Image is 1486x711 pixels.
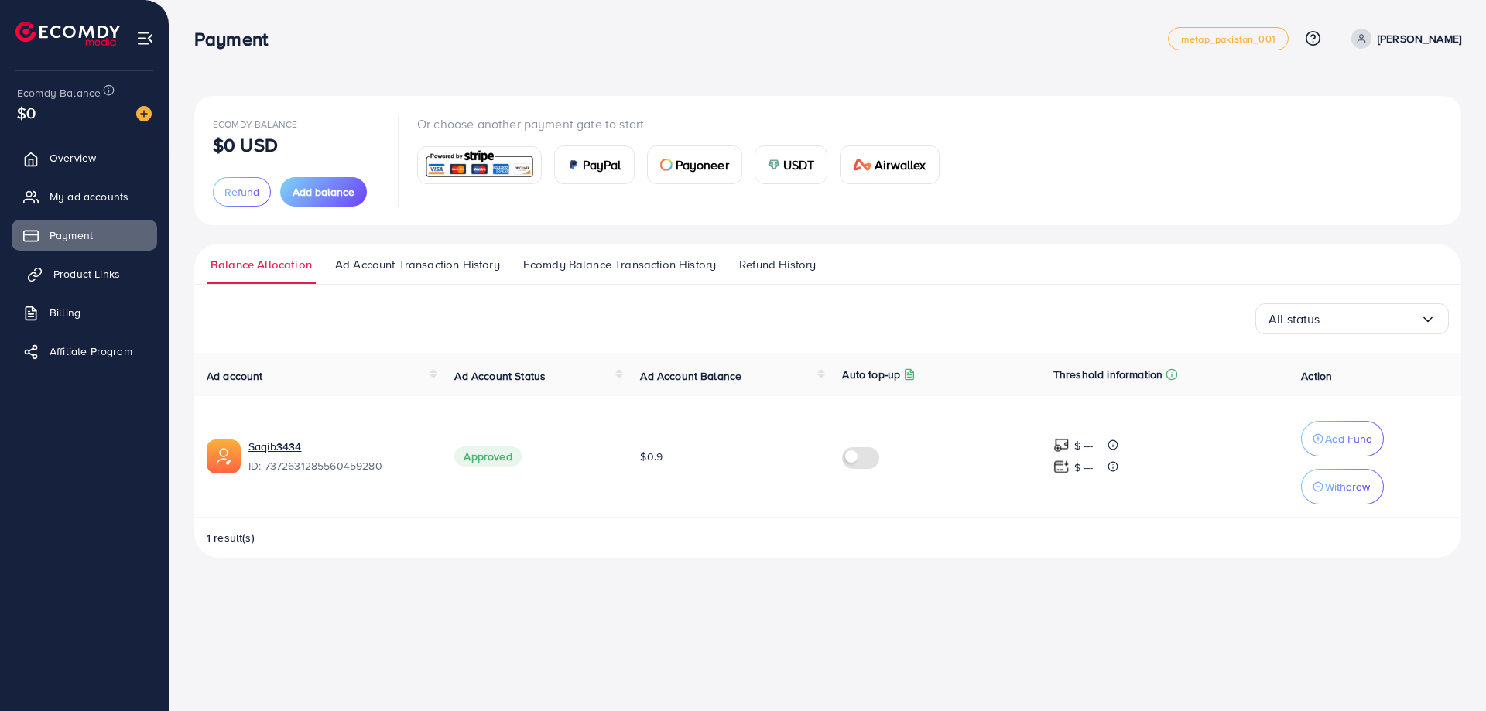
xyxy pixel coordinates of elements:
[755,145,828,184] a: cardUSDT
[1269,307,1320,331] span: All status
[1301,421,1384,456] button: Add Fund
[842,365,900,384] p: Auto top-up
[554,145,635,184] a: cardPayPal
[1420,641,1474,699] iframe: Chat
[211,256,312,273] span: Balance Allocation
[280,177,367,207] button: Add balance
[1301,469,1384,504] button: Withdraw
[136,106,152,121] img: image
[1378,29,1461,48] p: [PERSON_NAME]
[1053,365,1162,384] p: Threshold information
[213,135,278,154] p: $0 USD
[840,145,939,184] a: cardAirwallex
[1320,307,1420,331] input: Search for option
[12,142,157,173] a: Overview
[15,22,120,46] img: logo
[875,156,926,174] span: Airwallex
[523,256,716,273] span: Ecomdy Balance Transaction History
[50,150,96,166] span: Overview
[423,149,536,182] img: card
[50,227,93,243] span: Payment
[1325,477,1370,496] p: Withdraw
[1074,458,1094,477] p: $ ---
[454,368,546,384] span: Ad Account Status
[417,115,952,133] p: Or choose another payment gate to start
[676,156,729,174] span: Payoneer
[1053,437,1070,453] img: top-up amount
[783,156,815,174] span: USDT
[248,439,430,454] a: Saqib3434
[53,266,120,282] span: Product Links
[417,146,542,184] a: card
[1301,368,1332,384] span: Action
[12,297,157,328] a: Billing
[454,446,521,467] span: Approved
[194,28,280,50] h3: Payment
[640,449,663,464] span: $0.9
[567,159,580,171] img: card
[739,256,816,273] span: Refund History
[768,159,780,171] img: card
[640,368,741,384] span: Ad Account Balance
[17,85,101,101] span: Ecomdy Balance
[12,220,157,251] a: Payment
[335,256,500,273] span: Ad Account Transaction History
[660,159,673,171] img: card
[12,258,157,289] a: Product Links
[207,439,241,473] img: ic-ads-acc.e4c84228.svg
[1325,429,1372,448] p: Add Fund
[647,145,742,184] a: cardPayoneer
[50,305,80,320] span: Billing
[50,344,132,359] span: Affiliate Program
[207,530,255,545] span: 1 result(s)
[213,118,297,131] span: Ecomdy Balance
[248,439,430,474] div: <span class='underline'> Saqib3434</span></br>7372631285560459280
[1181,34,1275,44] span: metap_pakistan_001
[50,189,128,204] span: My ad accounts
[1168,27,1289,50] a: metap_pakistan_001
[1074,436,1094,455] p: $ ---
[583,156,621,174] span: PayPal
[12,336,157,367] a: Affiliate Program
[136,29,154,47] img: menu
[224,184,259,200] span: Refund
[1345,29,1461,49] a: [PERSON_NAME]
[1053,459,1070,475] img: top-up amount
[1255,303,1449,334] div: Search for option
[12,181,157,212] a: My ad accounts
[248,458,430,473] span: ID: 7372631285560459280
[17,101,36,124] span: $0
[213,177,271,207] button: Refund
[207,368,263,384] span: Ad account
[293,184,354,200] span: Add balance
[853,159,871,171] img: card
